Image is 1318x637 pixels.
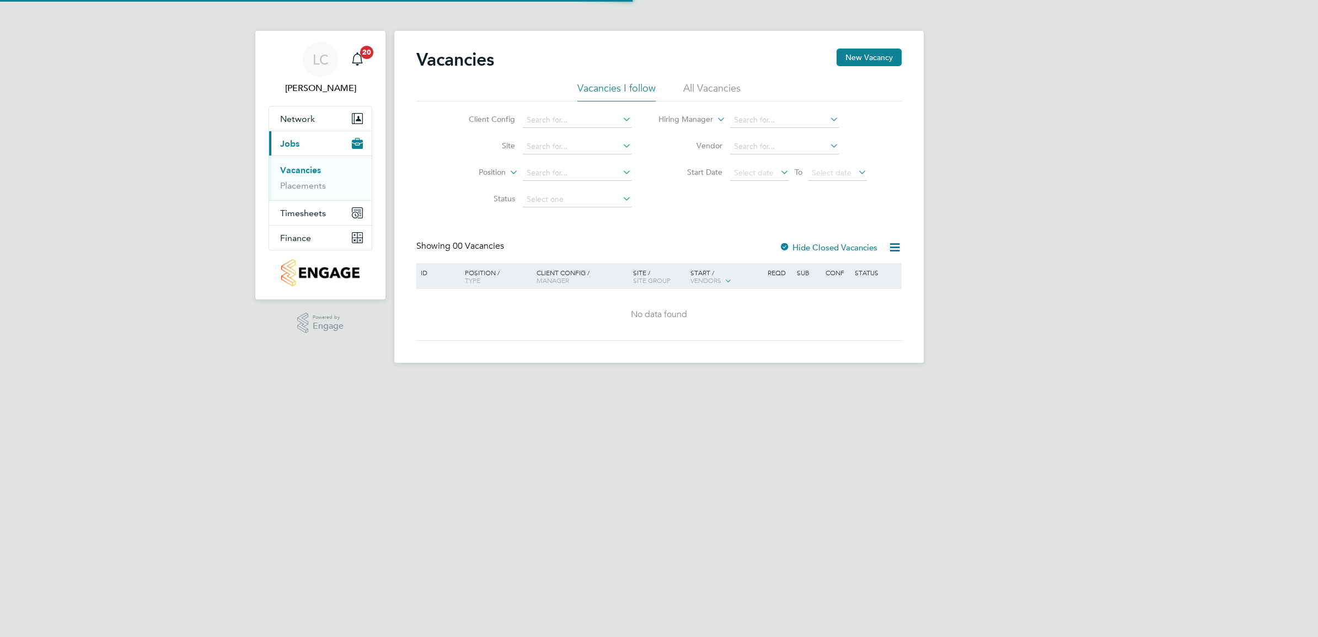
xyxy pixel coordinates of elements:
[730,113,839,128] input: Search for...
[269,201,372,225] button: Timesheets
[734,168,774,178] span: Select date
[465,276,480,285] span: Type
[269,106,372,131] button: Network
[633,276,671,285] span: Site Group
[416,240,506,252] div: Showing
[418,309,900,320] div: No data found
[523,113,631,128] input: Search for...
[280,233,311,243] span: Finance
[269,82,372,95] span: Luke Collins
[280,165,321,175] a: Vacancies
[650,114,713,125] label: Hiring Manager
[269,42,372,95] a: LC[PERSON_NAME]
[280,208,326,218] span: Timesheets
[791,165,806,179] span: To
[659,141,722,151] label: Vendor
[765,263,794,282] div: Reqd
[280,180,326,191] a: Placements
[523,139,631,154] input: Search for...
[269,226,372,250] button: Finance
[630,263,688,290] div: Site /
[690,276,721,285] span: Vendors
[452,141,515,151] label: Site
[281,259,359,286] img: countryside-properties-logo-retina.png
[812,168,851,178] span: Select date
[837,49,902,66] button: New Vacancy
[280,138,299,149] span: Jobs
[297,313,344,334] a: Powered byEngage
[683,82,741,101] li: All Vacancies
[457,263,534,290] div: Position /
[659,167,722,177] label: Start Date
[537,276,569,285] span: Manager
[453,240,504,251] span: 00 Vacancies
[523,165,631,181] input: Search for...
[730,139,839,154] input: Search for...
[442,167,506,178] label: Position
[269,156,372,200] div: Jobs
[255,31,385,299] nav: Main navigation
[280,114,315,124] span: Network
[269,259,372,286] a: Go to home page
[523,192,631,207] input: Select one
[360,46,373,59] span: 20
[313,52,329,67] span: LC
[577,82,656,101] li: Vacancies I follow
[688,263,765,291] div: Start /
[823,263,851,282] div: Conf
[418,263,457,282] div: ID
[346,42,368,77] a: 20
[779,242,877,253] label: Hide Closed Vacancies
[794,263,823,282] div: Sub
[269,131,372,156] button: Jobs
[452,194,515,204] label: Status
[452,114,515,124] label: Client Config
[534,263,630,290] div: Client Config /
[313,322,344,331] span: Engage
[852,263,900,282] div: Status
[416,49,494,71] h2: Vacancies
[313,313,344,322] span: Powered by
